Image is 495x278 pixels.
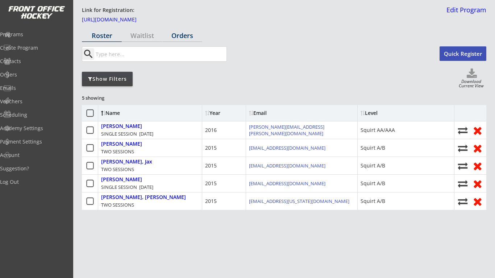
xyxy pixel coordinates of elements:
[101,111,160,116] div: Name
[361,144,385,152] div: Squirt A/B
[472,160,483,171] button: Remove from roster (no refund)
[456,79,486,89] div: Download Current View
[440,46,486,61] button: Quick Register
[122,32,162,39] div: Waitlist
[82,48,94,60] button: search
[82,32,122,39] div: Roster
[101,159,152,165] div: [PERSON_NAME], Jax
[361,162,385,169] div: Squirt A/B
[249,162,325,169] a: [EMAIL_ADDRESS][DOMAIN_NAME]
[101,184,153,190] div: SINGLE SESSION [DATE]
[82,7,136,14] div: Link for Registration:
[94,47,226,61] input: Type here...
[361,111,426,116] div: Level
[101,177,142,183] div: [PERSON_NAME]
[101,123,142,129] div: [PERSON_NAME]
[101,130,153,137] div: SINGLE SESSION [DATE]
[205,144,217,152] div: 2015
[82,95,134,101] div: 5 showing
[162,32,202,39] div: Orders
[361,126,395,134] div: Squirt AA/AAA
[472,178,483,189] button: Remove from roster (no refund)
[249,198,349,204] a: [EMAIL_ADDRESS][US_STATE][DOMAIN_NAME]
[82,17,154,25] a: [URL][DOMAIN_NAME]
[101,166,134,173] div: TWO SESSIONS
[457,143,468,153] button: Move player
[444,7,486,19] a: Edit Program
[361,198,385,205] div: Squirt A/B
[249,180,325,187] a: [EMAIL_ADDRESS][DOMAIN_NAME]
[457,69,486,79] button: Click to download full roster. Your browser settings may try to block it, check your security set...
[457,196,468,206] button: Move player
[205,198,217,205] div: 2015
[8,6,65,19] img: FOH%20White%20Logo%20Transparent.png
[205,180,217,187] div: 2015
[472,196,483,207] button: Remove from roster (no refund)
[457,125,468,135] button: Move player
[249,124,324,137] a: [PERSON_NAME][EMAIL_ADDRESS][PERSON_NAME][DOMAIN_NAME]
[101,194,186,200] div: [PERSON_NAME], [PERSON_NAME]
[249,111,314,116] div: Email
[205,162,217,169] div: 2015
[101,148,134,155] div: TWO SESSIONS
[472,125,483,136] button: Remove from roster (no refund)
[101,202,134,208] div: TWO SESSIONS
[205,126,217,134] div: 2016
[82,75,133,83] div: Show Filters
[249,145,325,151] a: [EMAIL_ADDRESS][DOMAIN_NAME]
[457,161,468,171] button: Move player
[361,180,385,187] div: Squirt A/B
[205,111,243,116] div: Year
[472,142,483,154] button: Remove from roster (no refund)
[101,141,142,147] div: [PERSON_NAME]
[457,179,468,188] button: Move player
